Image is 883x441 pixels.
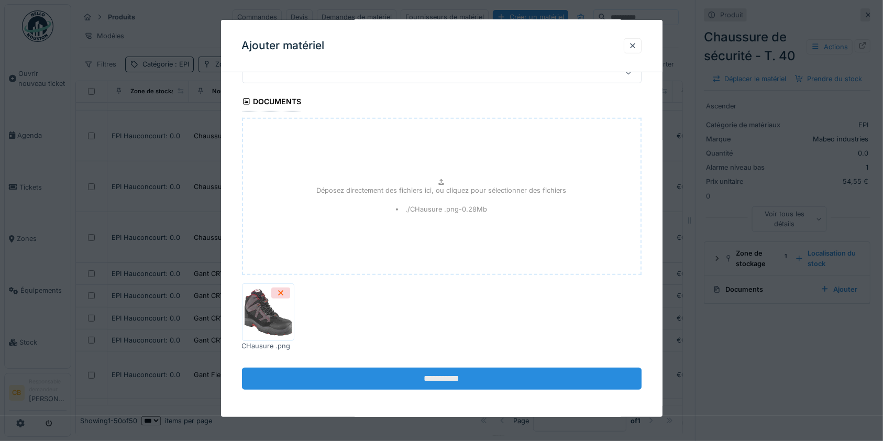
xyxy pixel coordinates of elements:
div: CHausure .png [242,341,294,351]
h3: Ajouter matériel [242,39,325,52]
div: Documents [242,94,302,112]
p: Déposez directement des fichiers ici, ou cliquez pour sélectionner des fichiers [317,185,567,195]
img: y9sr8oeh5l0ixgqj53ha03vlnicj [245,286,292,338]
li: ./CHausure .png - 0.28 Mb [396,204,487,214]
